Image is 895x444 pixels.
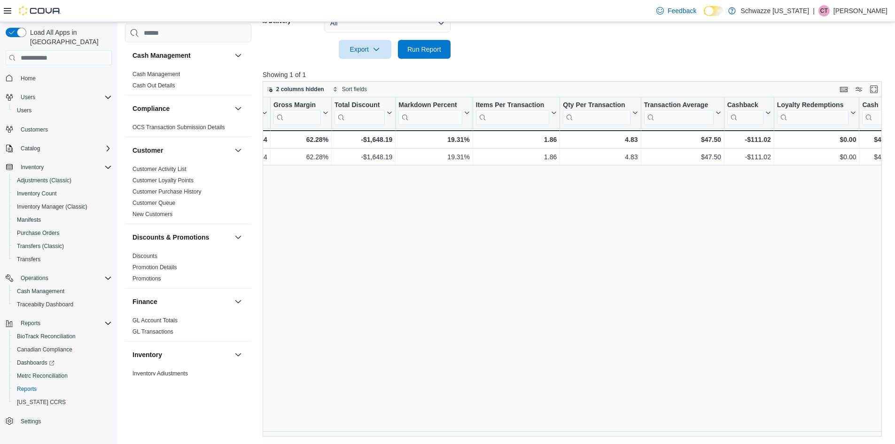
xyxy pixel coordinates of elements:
[132,51,191,60] h3: Cash Management
[563,134,638,145] div: 4.83
[563,101,630,125] div: Qty Per Transaction
[13,227,63,239] a: Purchase Orders
[17,143,44,154] button: Catalog
[13,344,112,355] span: Canadian Compliance
[2,123,116,136] button: Customers
[13,227,112,239] span: Purchase Orders
[13,188,112,199] span: Inventory Count
[2,272,116,285] button: Operations
[9,382,116,396] button: Reports
[17,162,112,173] span: Inventory
[132,317,178,324] a: GL Account Totals
[727,134,771,145] div: -$111.02
[339,40,391,59] button: Export
[132,124,225,131] a: OCS Transaction Submission Details
[2,142,116,155] button: Catalog
[653,1,700,20] a: Feedback
[132,200,175,206] a: Customer Queue
[17,346,72,353] span: Canadian Compliance
[21,145,40,152] span: Catalog
[17,73,39,84] a: Home
[407,45,441,54] span: Run Report
[132,253,157,259] a: Discounts
[263,70,888,79] p: Showing 1 of 1
[132,210,172,218] span: New Customers
[217,151,267,163] div: $4,289.44
[132,370,188,377] a: Inventory Adjustments
[13,357,112,368] span: Dashboards
[2,91,116,104] button: Users
[125,250,251,288] div: Discounts & Promotions
[563,151,638,163] div: 4.83
[13,299,77,310] a: Traceabilty Dashboard
[132,71,180,78] a: Cash Management
[17,385,37,393] span: Reports
[13,331,79,342] a: BioTrack Reconciliation
[125,122,251,137] div: Compliance
[13,397,112,408] span: Washington CCRS
[233,349,244,360] button: Inventory
[398,40,451,59] button: Run Report
[868,84,879,95] button: Enter fullscreen
[342,86,367,93] span: Sort fields
[132,177,194,184] span: Customer Loyalty Points
[476,151,557,163] div: 1.86
[17,124,52,135] a: Customers
[273,151,328,163] div: 62.28%
[335,101,392,125] button: Total Discount
[273,101,328,125] button: Gross Margin
[132,188,202,195] a: Customer Purchase History
[132,146,163,155] h3: Customer
[132,252,157,260] span: Discounts
[276,86,324,93] span: 2 columns hidden
[476,101,557,125] button: Items Per Transaction
[13,105,35,116] a: Users
[644,101,721,125] button: Transaction Average
[17,301,73,308] span: Traceabilty Dashboard
[17,416,45,427] a: Settings
[644,101,713,110] div: Transaction Average
[777,101,856,125] button: Loyalty Redemptions
[132,82,175,89] a: Cash Out Details
[17,107,31,114] span: Users
[233,296,244,307] button: Finance
[17,333,76,340] span: BioTrack Reconciliation
[644,101,713,125] div: Transaction Average
[563,101,638,125] button: Qty Per Transaction
[132,233,231,242] button: Discounts & Promotions
[132,264,177,271] a: Promotion Details
[9,253,116,266] button: Transfers
[9,240,116,253] button: Transfers (Classic)
[132,350,231,359] button: Inventory
[335,134,392,145] div: -$1,648.19
[13,299,112,310] span: Traceabilty Dashboard
[9,330,116,343] button: BioTrack Reconciliation
[21,126,48,133] span: Customers
[125,315,251,341] div: Finance
[13,357,58,368] a: Dashboards
[398,134,469,145] div: 19.31%
[132,188,202,195] span: Customer Purchase History
[9,187,116,200] button: Inventory Count
[19,6,61,16] img: Cova
[13,286,68,297] a: Cash Management
[17,162,47,173] button: Inventory
[21,274,48,282] span: Operations
[344,40,386,59] span: Export
[13,254,112,265] span: Transfers
[820,5,828,16] span: CT
[17,216,41,224] span: Manifests
[17,242,64,250] span: Transfers (Classic)
[233,232,244,243] button: Discounts & Promotions
[17,273,52,284] button: Operations
[13,241,68,252] a: Transfers (Classic)
[13,214,45,226] a: Manifests
[13,383,40,395] a: Reports
[217,134,267,145] div: $4,289.44
[9,343,116,356] button: Canadian Compliance
[273,101,321,125] div: Gross Margin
